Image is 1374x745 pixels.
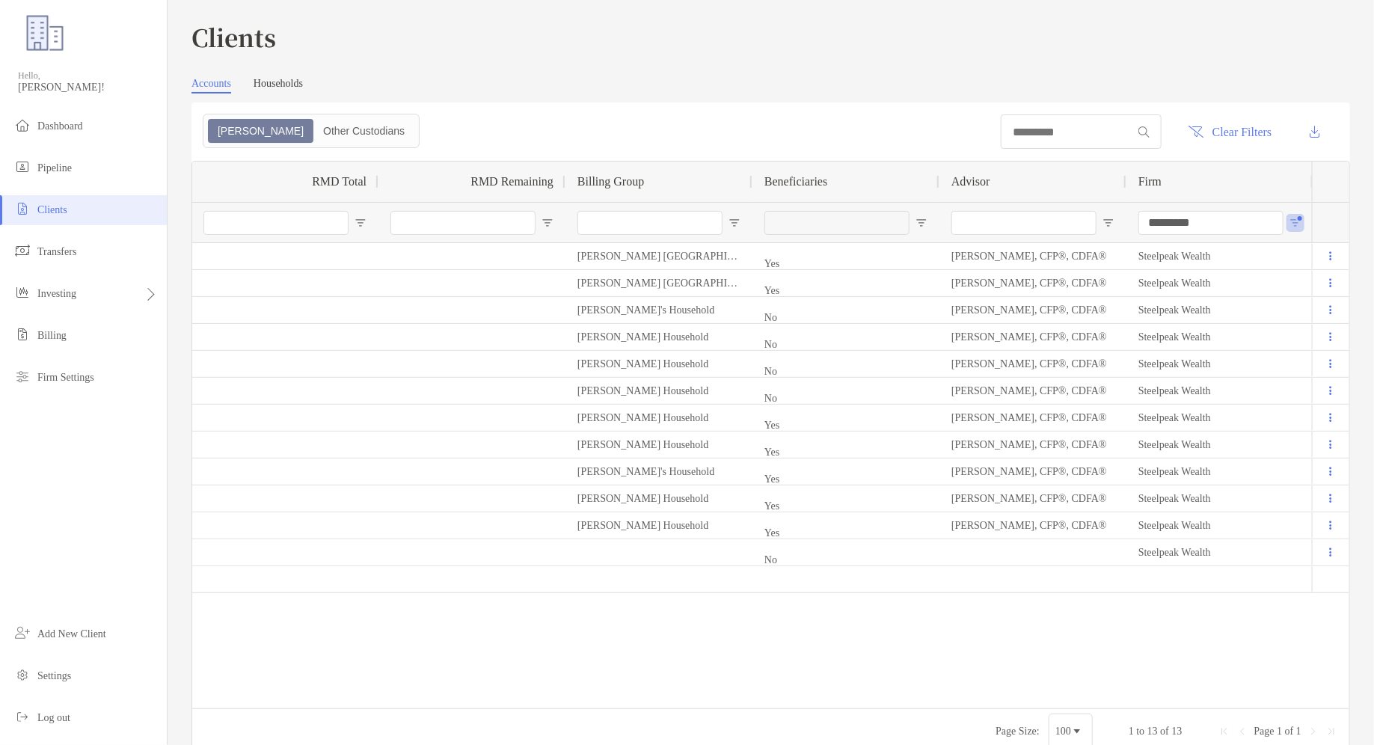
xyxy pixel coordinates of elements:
img: transfers icon [13,242,31,260]
div: [PERSON_NAME] Household [565,432,752,458]
span: Page [1254,726,1275,737]
input: Billing Group Filter Input [577,211,723,235]
p: Yes [764,443,927,462]
span: to [1137,726,1145,737]
div: Steelpeak Wealth [1126,459,1313,485]
div: Steelpeak Wealth [1126,485,1313,512]
p: Yes [764,524,927,542]
a: Accounts [191,78,231,93]
span: Pipeline [37,162,72,174]
button: Open Filter Menu [1102,217,1114,229]
div: [PERSON_NAME] Household [565,512,752,539]
button: Open Filter Menu [916,217,927,229]
span: RMD Remaining [470,175,553,188]
span: Firm Settings [37,372,94,383]
div: Steelpeak Wealth [1126,351,1313,377]
input: RMD Remaining Filter Input [390,211,536,235]
span: Advisor [951,175,990,188]
p: Yes [764,416,927,435]
span: 1 [1277,726,1282,737]
span: 1 [1129,726,1134,737]
div: Zoe [209,120,312,141]
span: Beneficiaries [764,175,827,188]
div: [PERSON_NAME] [GEOGRAPHIC_DATA] [PERSON_NAME]'s Household [565,243,752,269]
div: [PERSON_NAME] Household [565,324,752,350]
img: firm-settings icon [13,367,31,385]
div: First Page [1218,726,1230,738]
div: Next Page [1307,726,1319,738]
div: [PERSON_NAME], CFP®, CDFA® [939,297,1126,323]
div: [PERSON_NAME] Household [565,485,752,512]
div: [PERSON_NAME] Household [565,405,752,431]
div: [PERSON_NAME], CFP®, CDFA® [939,512,1126,539]
input: RMD Total Filter Input [203,211,349,235]
button: Clear Filters [1177,115,1283,148]
span: of [1285,726,1294,737]
img: add_new_client icon [13,624,31,642]
div: [PERSON_NAME], CFP®, CDFA® [939,270,1126,296]
span: Firm [1138,175,1162,188]
button: Open Filter Menu [355,217,366,229]
img: billing icon [13,325,31,343]
p: Yes [764,281,927,300]
p: No [764,362,927,381]
div: Other Custodians [315,120,413,141]
div: [PERSON_NAME], CFP®, CDFA® [939,432,1126,458]
p: No [764,308,927,327]
div: [PERSON_NAME], CFP®, CDFA® [939,459,1126,485]
button: Open Filter Menu [729,217,740,229]
span: 13 [1147,726,1158,737]
span: 13 [1172,726,1183,737]
span: Billing Group [577,175,644,188]
span: RMD Total [312,175,366,188]
div: Steelpeak Wealth [1126,512,1313,539]
div: Last Page [1325,726,1337,738]
div: [PERSON_NAME], CFP®, CDFA® [939,351,1126,377]
div: [PERSON_NAME] Household [565,351,752,377]
div: [PERSON_NAME], CFP®, CDFA® [939,405,1126,431]
a: Households [254,78,303,93]
span: Add New Client [37,628,106,640]
div: Steelpeak Wealth [1126,270,1313,296]
img: logout icon [13,708,31,726]
div: Page Size: [996,726,1040,738]
div: [PERSON_NAME], CFP®, CDFA® [939,243,1126,269]
span: Investing [37,288,76,299]
div: 100 [1055,726,1071,738]
input: Advisor Filter Input [951,211,1097,235]
button: Open Filter Menu [542,217,553,229]
img: clients icon [13,200,31,218]
span: Billing [37,330,67,341]
div: [PERSON_NAME] [GEOGRAPHIC_DATA] [PERSON_NAME]'s Household [565,270,752,296]
span: of [1160,726,1169,737]
div: [PERSON_NAME]'s Household [565,459,752,485]
p: No [764,389,927,408]
div: Steelpeak Wealth [1126,539,1313,565]
div: [PERSON_NAME], CFP®, CDFA® [939,485,1126,512]
span: Log out [37,712,70,723]
div: Steelpeak Wealth [1126,243,1313,269]
div: Steelpeak Wealth [1126,297,1313,323]
img: pipeline icon [13,158,31,176]
button: Open Filter Menu [1289,217,1301,229]
div: [PERSON_NAME], CFP®, CDFA® [939,378,1126,404]
div: [PERSON_NAME] Household [565,378,752,404]
span: Dashboard [37,120,83,132]
div: [PERSON_NAME], CFP®, CDFA® [939,324,1126,350]
p: Yes [764,470,927,488]
p: No [764,335,927,354]
div: [PERSON_NAME]'s Household [565,297,752,323]
h3: Clients [191,19,1350,54]
span: Settings [37,670,71,681]
img: input icon [1138,126,1150,138]
img: dashboard icon [13,116,31,134]
div: Steelpeak Wealth [1126,324,1313,350]
img: settings icon [13,666,31,684]
span: Transfers [37,246,76,257]
div: Previous Page [1236,726,1248,738]
div: Steelpeak Wealth [1126,405,1313,431]
p: No [764,551,927,569]
div: segmented control [203,114,420,148]
span: [PERSON_NAME]! [18,82,158,93]
p: Yes [764,497,927,515]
